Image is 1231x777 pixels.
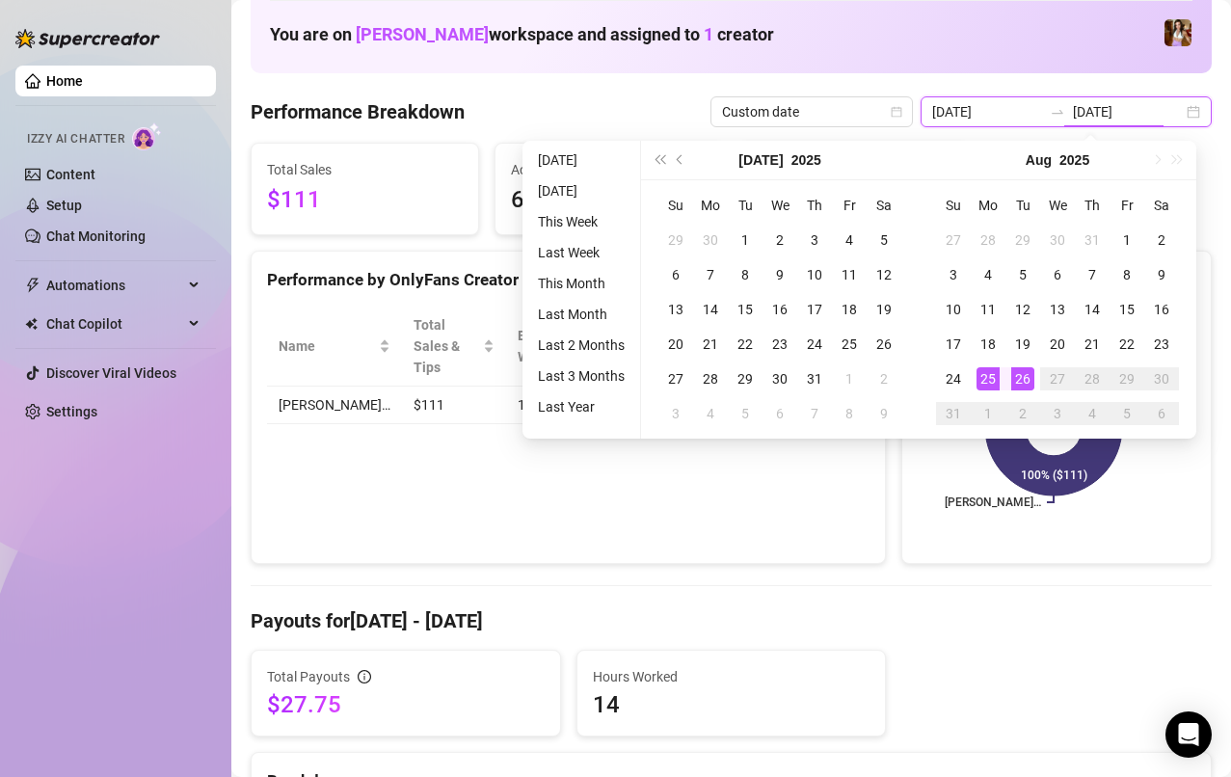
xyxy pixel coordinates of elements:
[971,396,1005,431] td: 2025-09-01
[1040,362,1075,396] td: 2025-08-27
[693,292,728,327] td: 2025-07-14
[25,317,38,331] img: Chat Copilot
[977,263,1000,286] div: 4
[971,327,1005,362] td: 2025-08-18
[728,223,763,257] td: 2025-07-01
[838,367,861,390] div: 1
[1081,263,1104,286] div: 7
[942,333,965,356] div: 17
[977,228,1000,252] div: 28
[693,362,728,396] td: 2025-07-28
[132,122,162,150] img: AI Chatter
[936,327,971,362] td: 2025-08-17
[530,148,632,172] li: [DATE]
[402,307,506,387] th: Total Sales & Tips
[942,263,965,286] div: 3
[838,263,861,286] div: 11
[530,241,632,264] li: Last Week
[1046,333,1069,356] div: 20
[872,402,896,425] div: 9
[803,333,826,356] div: 24
[1110,257,1144,292] td: 2025-08-08
[1144,327,1179,362] td: 2025-08-23
[664,333,687,356] div: 20
[1115,333,1138,356] div: 22
[1040,327,1075,362] td: 2025-08-20
[699,298,722,321] div: 14
[872,367,896,390] div: 2
[664,298,687,321] div: 13
[658,223,693,257] td: 2025-06-29
[664,228,687,252] div: 29
[1011,263,1034,286] div: 5
[1110,396,1144,431] td: 2025-09-05
[932,101,1042,122] input: Start date
[728,188,763,223] th: Tu
[768,298,791,321] div: 16
[1073,101,1183,122] input: End date
[867,396,901,431] td: 2025-08-09
[46,365,176,381] a: Discover Viral Videos
[936,292,971,327] td: 2025-08-10
[728,362,763,396] td: 2025-07-29
[1144,188,1179,223] th: Sa
[867,223,901,257] td: 2025-07-05
[1081,298,1104,321] div: 14
[1164,19,1191,46] img: Elena
[251,98,465,125] h4: Performance Breakdown
[1046,402,1069,425] div: 3
[699,228,722,252] div: 30
[46,73,83,89] a: Home
[734,333,757,356] div: 22
[832,257,867,292] td: 2025-07-11
[763,223,797,257] td: 2025-07-02
[942,402,965,425] div: 31
[1040,396,1075,431] td: 2025-09-03
[279,335,375,357] span: Name
[945,496,1041,509] text: [PERSON_NAME]…
[1075,327,1110,362] td: 2025-08-21
[1005,396,1040,431] td: 2025-09-02
[734,228,757,252] div: 1
[1005,188,1040,223] th: Tu
[977,298,1000,321] div: 11
[1144,257,1179,292] td: 2025-08-09
[1040,188,1075,223] th: We
[891,106,902,118] span: calendar
[722,97,901,126] span: Custom date
[872,228,896,252] div: 5
[936,223,971,257] td: 2025-07-27
[797,257,832,292] td: 2025-07-10
[872,298,896,321] div: 19
[728,327,763,362] td: 2025-07-22
[867,327,901,362] td: 2025-07-26
[1110,327,1144,362] td: 2025-08-22
[1075,362,1110,396] td: 2025-08-28
[46,308,183,339] span: Chat Copilot
[506,387,617,424] td: 14.0 h
[46,228,146,244] a: Chat Monitoring
[1115,228,1138,252] div: 1
[699,367,722,390] div: 28
[1005,292,1040,327] td: 2025-08-12
[1165,711,1212,758] div: Open Intercom Messenger
[530,364,632,388] li: Last 3 Months
[803,228,826,252] div: 3
[693,396,728,431] td: 2025-08-04
[1075,257,1110,292] td: 2025-08-07
[791,141,821,179] button: Choose a year
[867,188,901,223] th: Sa
[942,228,965,252] div: 27
[267,689,545,720] span: $27.75
[768,228,791,252] div: 2
[977,333,1000,356] div: 18
[1115,263,1138,286] div: 8
[832,327,867,362] td: 2025-07-25
[832,396,867,431] td: 2025-08-08
[936,362,971,396] td: 2025-08-24
[1115,298,1138,321] div: 15
[867,362,901,396] td: 2025-08-02
[797,223,832,257] td: 2025-07-03
[838,402,861,425] div: 8
[1011,402,1034,425] div: 2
